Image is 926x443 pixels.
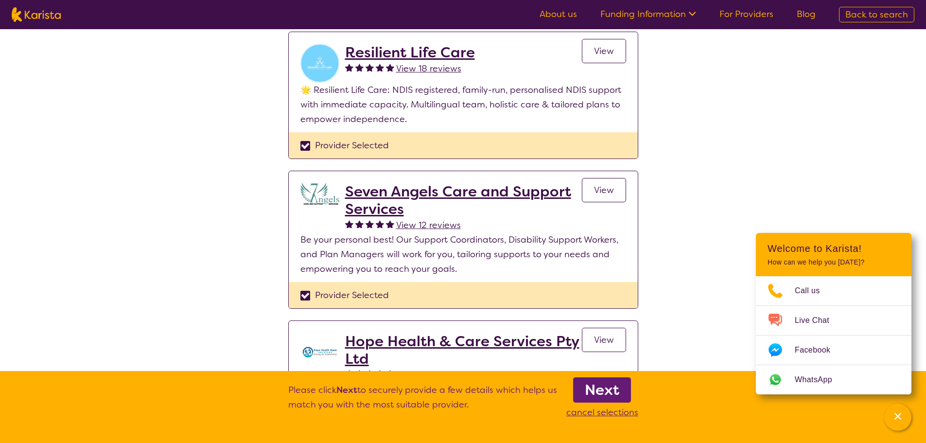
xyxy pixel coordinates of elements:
a: Web link opens in a new tab. [756,365,911,394]
span: Call us [795,284,832,298]
a: Seven Angels Care and Support Services [345,183,582,218]
img: fullstar [355,220,364,228]
div: Channel Menu [756,233,911,394]
a: Blog [797,8,816,20]
img: fullstar [366,370,374,378]
a: Funding Information [600,8,696,20]
span: WhatsApp [795,372,844,387]
a: Hope Health & Care Services Pty Ltd [345,333,582,368]
a: View 12 reviews [396,218,461,232]
span: View [594,334,614,346]
img: fullstar [376,370,384,378]
a: Back to search [839,7,914,22]
button: Channel Menu [884,404,911,431]
img: fullstar [376,220,384,228]
img: fullstar [345,370,353,378]
a: Next [573,377,631,403]
a: For Providers [719,8,773,20]
p: Please click to securely provide a few details which helps us match you with the most suitable pr... [288,383,557,420]
b: Next [585,380,619,400]
span: Back to search [845,9,908,20]
img: fullstar [366,220,374,228]
p: cancel selections [566,405,638,420]
a: Resilient Life Care [345,44,475,61]
img: fullstar [386,63,394,71]
span: View 8 reviews [396,369,458,381]
a: About us [540,8,577,20]
span: View [594,45,614,57]
p: Be your personal best! Our Support Coordinators, Disability Support Workers, and Plan Managers wi... [300,232,626,276]
img: fullstar [345,220,353,228]
a: View 8 reviews [396,368,458,382]
span: View 18 reviews [396,63,461,74]
a: View [582,328,626,352]
img: fullstar [345,63,353,71]
img: fullstar [366,63,374,71]
img: lugdbhoacugpbhbgex1l.png [300,183,339,205]
h2: Welcome to Karista! [768,243,900,254]
span: Facebook [795,343,842,357]
img: fullstar [386,370,394,378]
span: Live Chat [795,313,841,328]
img: Karista logo [12,7,61,22]
span: View [594,184,614,196]
a: View [582,178,626,202]
ul: Choose channel [756,276,911,394]
span: View 12 reviews [396,219,461,231]
img: vzbticyvohokqi1ge6ob.jpg [300,44,339,83]
img: fullstar [355,63,364,71]
img: fullstar [355,370,364,378]
img: fullstar [386,220,394,228]
a: View 18 reviews [396,61,461,76]
img: ts6kn0scflc8jqbskg2q.jpg [300,333,339,372]
p: 🌟 Resilient Life Care: NDIS registered, family-run, personalised NDIS support with immediate capa... [300,83,626,126]
a: View [582,39,626,63]
p: How can we help you [DATE]? [768,258,900,266]
img: fullstar [376,63,384,71]
b: Next [336,384,357,396]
